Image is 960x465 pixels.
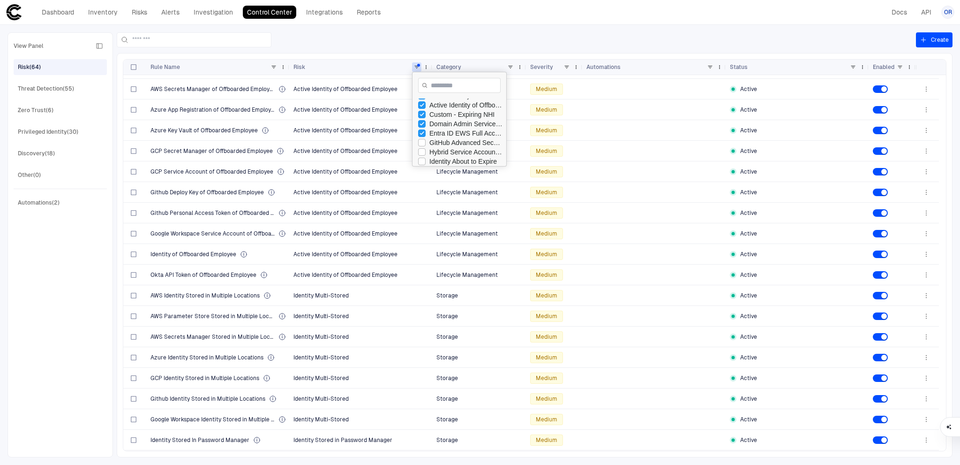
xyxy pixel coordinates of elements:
span: Active [740,251,757,258]
span: Github Identity Stored in Multiple Locations [150,395,265,403]
span: Active Identity of Offboarded Employee [293,168,397,175]
div: The identity is duplicated across multiple storage locations, increasing the risk of mismanagemen... [267,354,275,361]
span: Status [730,63,748,71]
span: Active [740,416,757,423]
div: The identity is duplicated across multiple storage locations, increasing the risk of mismanagemen... [263,374,270,382]
span: Medium [536,147,557,155]
div: The identity is duplicated across multiple storage locations, increasing the risk of mismanagemen... [278,313,286,320]
div: Discovery (18) [18,149,55,158]
span: AWS Secrets Manager of Offboarded Employee [150,85,275,93]
span: Active [740,168,757,175]
a: Investigation [189,6,237,19]
span: Google Workspace Identity Stored in Multiple Locations [150,416,275,423]
span: Azure App Registration of Offboarded Employee [150,106,275,114]
div: Risk (64) [18,63,41,71]
a: Inventory [84,6,122,19]
span: Active [740,436,757,444]
span: Medium [536,313,557,320]
div: An active identity of an employee who has been offboarded from the organization, posing a potenti... [278,106,286,114]
span: Storage [436,313,458,320]
span: Medium [536,436,557,444]
span: Medium [536,127,557,134]
div: The identity is duplicated across multiple storage locations, increasing the risk of mismanagemen... [278,333,286,341]
span: Storage [436,334,458,340]
span: Active [740,333,757,341]
span: Lifecycle Management [436,251,498,258]
div: An active identity of an employee who has been offboarded from the organization, posing a potenti... [277,168,285,175]
span: Identity Stored in Password Manager [293,437,392,443]
span: Active Identity of Offboarded Employee [293,107,397,113]
span: AWS Identity Stored in Multiple Locations [150,292,260,299]
span: Active [740,395,757,403]
span: Identity Multi-Stored [293,375,349,381]
span: Identity Multi-Stored [293,354,349,361]
span: Enabled [873,63,894,71]
span: Active [740,292,757,299]
span: Active Identity of Offboarded Employee [293,148,397,154]
span: Lifecycle Management [436,230,498,237]
span: Medium [536,333,557,341]
span: Storage [436,416,458,423]
div: An active identity of an employee who has been offboarded from the organization, posing a potenti... [278,230,286,237]
span: AWS Parameter Store Stored in Multiple Locations [150,313,275,320]
div: GitHub Advanced Security Alert [429,139,502,146]
div: The identity is stored in a password manager, which may not meet the organization's security poli... [253,436,261,444]
span: Category [436,63,461,71]
span: Medium [536,189,557,196]
span: Storage [436,396,458,402]
span: Azure Key Vault of Offboarded Employee [150,127,258,134]
span: Storage [436,375,458,381]
span: Active [740,271,757,279]
span: Lifecycle Management [436,210,498,216]
div: Custom - Expiring NHI [429,111,502,118]
div: An active identity of an employee who has been offboarded from the organization, posing a potenti... [278,209,286,217]
span: GCP Secret Manager of Offboarded Employee [150,147,273,155]
span: Medium [536,85,557,93]
span: Okta API Token of Offboarded Employee [150,271,256,279]
span: OR [944,8,952,16]
span: Medium [536,292,557,299]
span: Active Identity of Offboarded Employee [293,189,397,196]
div: Domain Admin Service Accounts [429,120,502,128]
span: Storage [436,292,458,299]
a: API [917,6,936,19]
span: Risk [293,63,305,71]
span: Severity [530,63,553,71]
span: Active Identity of Offboarded Employee [293,86,397,92]
span: Active [740,230,757,237]
div: An active identity of an employee who has been offboarded from the organization, posing a potenti... [240,251,247,258]
span: Active Identity of Offboarded Employee [293,272,397,278]
span: Identity Multi-Stored [293,396,349,402]
a: Integrations [302,6,347,19]
span: Active [740,106,757,114]
span: Medium [536,106,557,114]
span: Storage [436,437,458,443]
div: An active identity of an employee who has been offboarded from the organization, posing a potenti... [262,127,269,134]
a: Alerts [157,6,184,19]
div: Entra ID EWS Full Access [429,130,502,137]
span: Medium [536,395,557,403]
span: AWS Secrets Manager Stored in Multiple Locations [150,333,275,341]
div: Automations (2) [18,198,60,207]
span: Medium [536,271,557,279]
span: Medium [536,416,557,423]
span: Active Identity of Offboarded Employee [293,230,397,237]
span: Active [740,189,757,196]
span: Lifecycle Management [436,272,498,278]
span: Identity of Offboarded Employee [150,251,236,258]
span: Active [740,354,757,361]
button: OR [941,6,954,19]
span: Github Personal Access Token of Offboarded Employee [150,209,275,217]
span: View Panel [14,42,44,50]
div: An active identity of an employee who has been offboarded from the organization, posing a potenti... [278,85,286,93]
span: Medium [536,209,557,217]
span: Active Identity of Offboarded Employee [293,210,397,216]
span: Active [740,313,757,320]
span: Medium [536,251,557,258]
span: Active [740,127,757,134]
div: Threat Detection (55) [18,84,74,93]
span: Identity Multi-Stored [293,334,349,340]
span: Active Identity of Offboarded Employee [293,127,397,134]
div: Privileged Identity (30) [18,128,78,136]
button: Create [916,32,952,47]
